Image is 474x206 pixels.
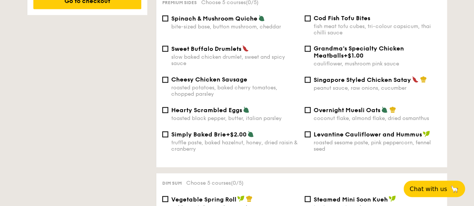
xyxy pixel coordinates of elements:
[389,106,396,113] img: icon-chef-hat.a58ddaea.svg
[344,52,363,59] span: +$1.00
[412,76,419,83] img: icon-spicy.37a8142b.svg
[314,139,441,152] div: roasted sesame paste, pink peppercorn, fennel seed
[171,76,247,83] span: Cheesy Chicken Sausage
[171,131,226,138] span: Simply Baked Brie
[162,131,168,137] input: Simply Baked Brie+$2.00truffle paste, baked hazelnut, honey, dried raisin & cranberry
[171,196,236,203] span: Vegetable Spring Roll
[247,130,254,137] img: icon-vegetarian.fe4039eb.svg
[226,131,247,138] span: +$2.00
[171,107,242,114] span: Hearty Scrambled Eggs
[305,15,311,21] input: Cod Fish Tofu Bitesfish meat tofu cubes, tri-colour capsicum, thai chilli sauce
[314,196,388,203] span: Steamed Mini Soon Kueh
[242,45,249,52] img: icon-spicy.37a8142b.svg
[171,24,299,30] div: bite-sized base, button mushroom, cheddar
[162,196,168,202] input: Vegetable Spring Rollcabbage, tofu, wood ear mushrooms
[171,45,241,52] span: Sweet Buffalo Drumlets
[162,46,168,52] input: Sweet Buffalo Drumletsslow baked chicken drumlet, sweet and spicy sauce
[171,84,299,97] div: roasted potatoes, baked cherry tomatoes, chopped parsley
[314,107,380,114] span: Overnight Muesli Oats
[162,181,182,186] span: Dim sum
[305,196,311,202] input: Steamed Mini Soon Kuehturnip, carrot, mushrooms
[314,45,404,59] span: Grandma's Specialty Chicken Meatballs
[162,107,168,113] input: Hearty Scrambled Eggstoasted black pepper, butter, italian parsley
[381,106,388,113] img: icon-vegetarian.fe4039eb.svg
[305,46,311,52] input: Grandma's Specialty Chicken Meatballs+$1.00cauliflower, mushroom pink sauce
[231,180,244,186] span: (0/5)
[314,85,441,91] div: peanut sauce, raw onions, cucumber
[314,61,441,67] div: cauliflower, mushroom pink sauce
[314,15,370,22] span: Cod Fish Tofu Bites
[171,139,299,152] div: truffle paste, baked hazelnut, honey, dried raisin & cranberry
[186,180,244,186] span: Choose 5 courses
[246,195,253,202] img: icon-chef-hat.a58ddaea.svg
[410,185,447,193] span: Chat with us
[162,77,168,83] input: Cheesy Chicken Sausageroasted potatoes, baked cherry tomatoes, chopped parsley
[171,15,257,22] span: Spinach & Mushroom Quiche
[314,115,441,122] div: coconut flake, almond flake, dried osmanthus
[243,106,250,113] img: icon-vegetarian.fe4039eb.svg
[305,107,311,113] input: Overnight Muesli Oatscoconut flake, almond flake, dried osmanthus
[450,185,459,193] span: 🦙
[171,115,299,122] div: toasted black pepper, butter, italian parsley
[314,131,422,138] span: Levantine Cauliflower and Hummus
[314,76,411,83] span: Singapore Styled Chicken Satay
[314,23,441,36] div: fish meat tofu cubes, tri-colour capsicum, thai chilli sauce
[305,77,311,83] input: Singapore Styled Chicken Sataypeanut sauce, raw onions, cucumber
[305,131,311,137] input: Levantine Cauliflower and Hummusroasted sesame paste, pink peppercorn, fennel seed
[162,15,168,21] input: Spinach & Mushroom Quichebite-sized base, button mushroom, cheddar
[171,54,299,67] div: slow baked chicken drumlet, sweet and spicy sauce
[404,181,465,197] button: Chat with us🦙
[423,130,430,137] img: icon-vegan.f8ff3823.svg
[420,76,427,83] img: icon-chef-hat.a58ddaea.svg
[389,195,396,202] img: icon-vegan.f8ff3823.svg
[258,15,265,21] img: icon-vegetarian.fe4039eb.svg
[237,195,245,202] img: icon-vegan.f8ff3823.svg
